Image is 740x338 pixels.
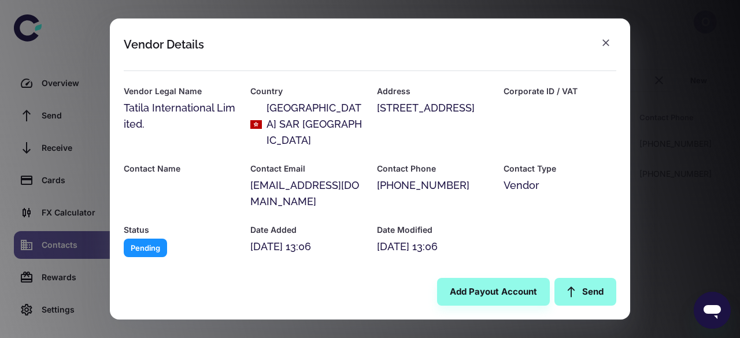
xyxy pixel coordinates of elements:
div: [PHONE_NUMBER] [377,177,490,194]
h6: Corporate ID / VAT [504,85,616,98]
h6: Date Added [250,224,363,236]
button: Add Payout Account [437,278,550,306]
h6: Contact Name [124,162,236,175]
div: Tatila International Limited. [124,100,236,132]
iframe: Button to launch messaging window [694,292,731,329]
h6: Address [377,85,490,98]
h6: Date Modified [377,224,490,236]
h6: Contact Email [250,162,363,175]
div: Vendor Details [124,38,204,51]
span: Vendor [504,177,539,194]
a: Send [554,278,616,306]
h6: Status [124,224,236,236]
div: [DATE] 13:06 [377,239,490,255]
h6: Contact Phone [377,162,490,175]
div: [GEOGRAPHIC_DATA] SAR [GEOGRAPHIC_DATA] [267,100,363,148]
div: [EMAIL_ADDRESS][DOMAIN_NAME] [250,177,363,210]
h6: Contact Type [504,162,616,175]
div: [STREET_ADDRESS] [377,100,490,116]
h6: Vendor Legal Name [124,85,236,98]
div: [DATE] 13:06 [250,239,363,255]
h6: Country [250,85,363,98]
span: Pending [124,242,167,254]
